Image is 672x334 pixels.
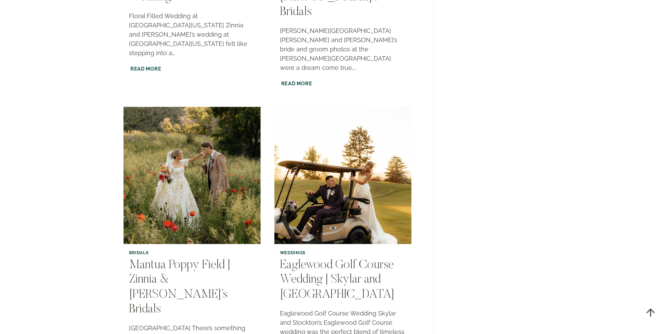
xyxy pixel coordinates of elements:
a: Eaglewood Golf Course Wedding | Skylar and Stockton [274,107,412,244]
a: Weddings [280,250,306,255]
img: Mantua Poppy Field | Zinnia & Royce’s Bridals [124,107,261,244]
img: bride and groom riding a golf cart [274,107,412,244]
a: Mantua Poppy Field | Zinnia & [PERSON_NAME]’s Bridals [129,259,230,316]
p: Floral Filled Wedding at [GEOGRAPHIC_DATA][US_STATE] Zinnia and [PERSON_NAME]’s wedding at [GEOGR... [129,11,255,58]
a: Read More [280,79,313,88]
a: Bridals [129,250,148,255]
a: Read More [129,64,163,73]
p: [PERSON_NAME][GEOGRAPHIC_DATA] [PERSON_NAME] and [PERSON_NAME]’s bride and groom photos at the [P... [280,26,406,72]
a: Scroll to top [639,301,662,324]
a: Eaglewood Golf Course Wedding | Skylar and [GEOGRAPHIC_DATA] [280,259,395,301]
